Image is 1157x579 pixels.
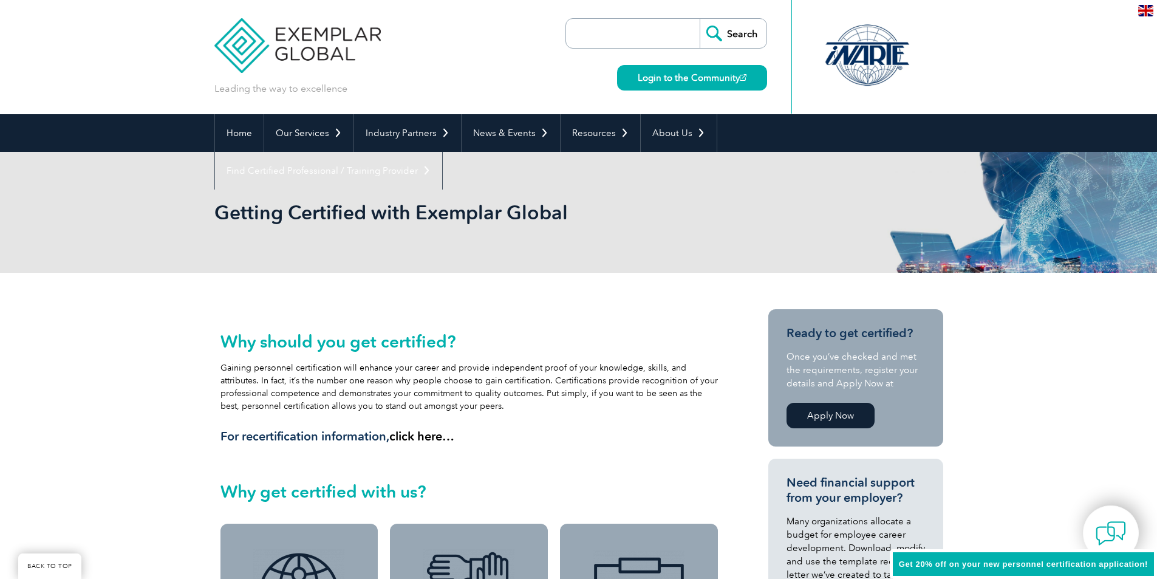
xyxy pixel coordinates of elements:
[787,403,875,428] a: Apply Now
[1138,5,1153,16] img: en
[214,82,347,95] p: Leading the way to excellence
[787,350,925,390] p: Once you’ve checked and met the requirements, register your details and Apply Now at
[220,482,718,501] h2: Why get certified with us?
[215,152,442,190] a: Find Certified Professional / Training Provider
[787,475,925,505] h3: Need financial support from your employer?
[389,429,454,444] a: click here…
[561,114,640,152] a: Resources
[215,114,264,152] a: Home
[641,114,717,152] a: About Us
[899,560,1148,569] span: Get 20% off on your new personnel certification application!
[220,429,718,444] h3: For recertification information,
[220,332,718,351] h2: Why should you get certified?
[1096,518,1126,549] img: contact-chat.png
[740,74,746,81] img: open_square.png
[462,114,560,152] a: News & Events
[214,200,681,224] h1: Getting Certified with Exemplar Global
[700,19,766,48] input: Search
[264,114,353,152] a: Our Services
[220,332,718,444] div: Gaining personnel certification will enhance your career and provide independent proof of your kn...
[787,326,925,341] h3: Ready to get certified?
[354,114,461,152] a: Industry Partners
[617,65,767,91] a: Login to the Community
[18,553,81,579] a: BACK TO TOP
